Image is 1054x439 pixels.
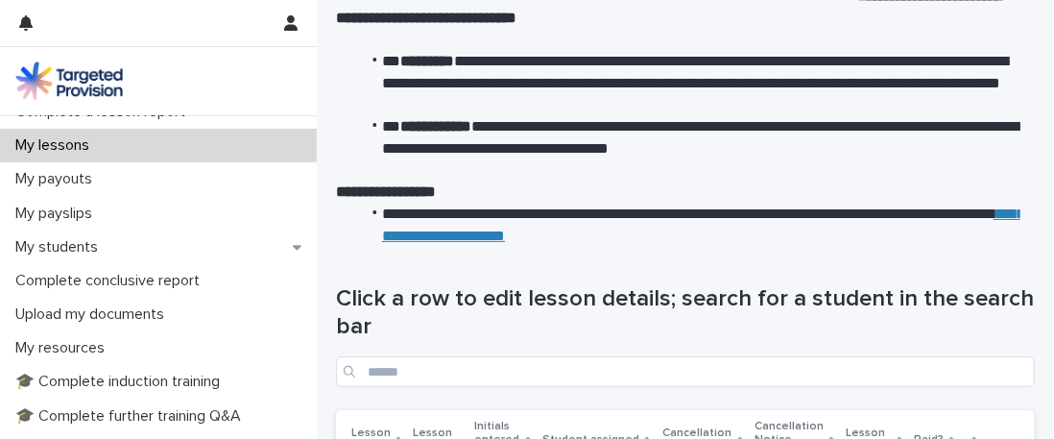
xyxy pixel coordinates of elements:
[8,407,256,426] p: 🎓 Complete further training Q&A
[8,170,108,188] p: My payouts
[8,373,235,391] p: 🎓 Complete induction training
[336,285,1035,341] h1: Click a row to edit lesson details; search for a student in the search bar
[8,205,108,223] p: My payslips
[8,272,215,290] p: Complete conclusive report
[8,339,120,357] p: My resources
[8,136,105,155] p: My lessons
[8,305,180,324] p: Upload my documents
[15,61,123,100] img: M5nRWzHhSzIhMunXDL62
[336,356,1035,387] input: Search
[8,238,113,256] p: My students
